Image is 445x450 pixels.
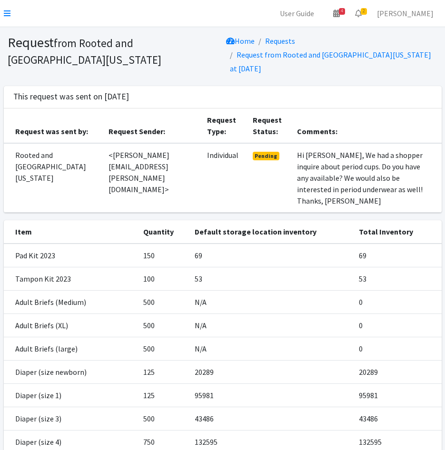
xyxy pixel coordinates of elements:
th: Request Type: [201,108,247,143]
a: User Guide [272,4,322,23]
td: 0 [353,337,441,360]
td: 125 [138,360,189,383]
th: Comments: [291,108,442,143]
td: Rooted and [GEOGRAPHIC_DATA][US_STATE] [4,143,103,213]
td: 100 [138,267,189,290]
a: Requests [265,36,295,46]
td: Diaper (size 1) [4,383,138,407]
td: 53 [189,267,353,290]
td: Tampon Kit 2023 [4,267,138,290]
h1: Request [8,34,219,67]
td: Individual [201,143,247,213]
td: Diaper (size newborn) [4,360,138,383]
td: 0 [353,313,441,337]
td: 95981 [189,383,353,407]
small: from Rooted and [GEOGRAPHIC_DATA][US_STATE] [8,36,161,67]
td: N/A [189,337,353,360]
span: 2 [361,8,367,15]
th: Request Status: [247,108,291,143]
th: Item [4,220,138,244]
td: N/A [189,290,353,313]
td: 500 [138,313,189,337]
td: 125 [138,383,189,407]
td: Diaper (size 3) [4,407,138,430]
td: 500 [138,290,189,313]
td: Adult Briefs (Medium) [4,290,138,313]
th: Request was sent by: [4,108,103,143]
td: 43486 [353,407,441,430]
td: Adult Briefs (XL) [4,313,138,337]
a: Request from Rooted and [GEOGRAPHIC_DATA][US_STATE] at [DATE] [230,50,431,73]
a: 2 [347,4,369,23]
th: Default storage location inventory [189,220,353,244]
a: 4 [326,4,347,23]
td: Adult Briefs (large) [4,337,138,360]
td: 69 [189,244,353,267]
td: 43486 [189,407,353,430]
td: 500 [138,337,189,360]
th: Total Inventory [353,220,441,244]
td: <[PERSON_NAME][EMAIL_ADDRESS][PERSON_NAME][DOMAIN_NAME]> [103,143,201,213]
td: 150 [138,244,189,267]
td: N/A [189,313,353,337]
a: Home [226,36,255,46]
a: [PERSON_NAME] [369,4,441,23]
td: 0 [353,290,441,313]
th: Request Sender: [103,108,201,143]
td: 53 [353,267,441,290]
td: 20289 [189,360,353,383]
span: 4 [339,8,345,15]
span: Pending [253,152,280,160]
td: 20289 [353,360,441,383]
td: 500 [138,407,189,430]
h3: This request was sent on [DATE] [13,92,129,102]
td: 69 [353,244,441,267]
td: 95981 [353,383,441,407]
th: Quantity [138,220,189,244]
td: Pad Kit 2023 [4,244,138,267]
td: Hi [PERSON_NAME], We had a shopper inquire about period cups. Do you have any available? We would... [291,143,442,213]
